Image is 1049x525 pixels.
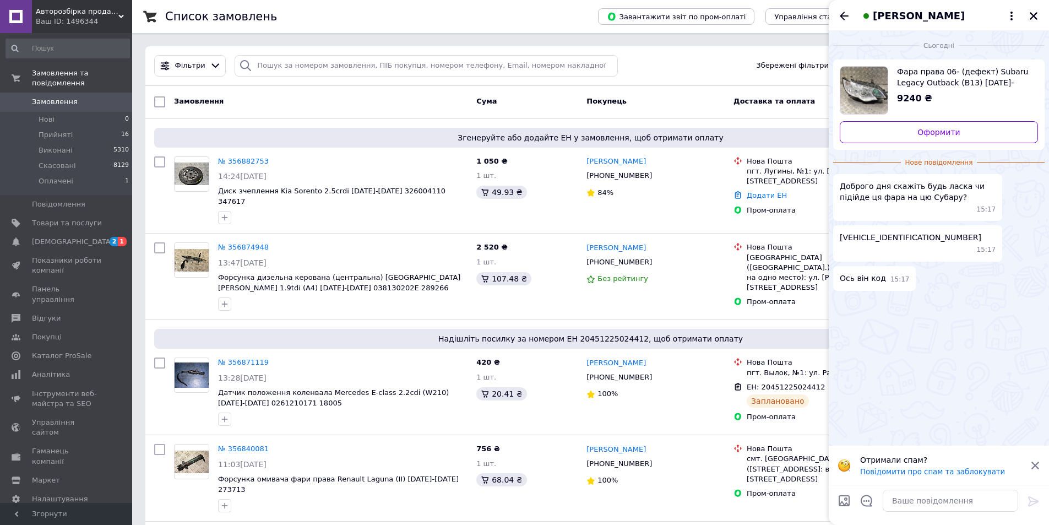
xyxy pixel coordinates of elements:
div: 20.41 ₴ [476,387,526,400]
span: Скасовані [39,161,76,171]
div: Пром-оплата [747,489,901,499]
div: [PHONE_NUMBER] [584,370,654,385]
div: Пром-оплата [747,412,901,422]
span: Нове повідомлення [901,158,977,167]
div: Ваш ID: 1496344 [36,17,132,26]
span: 13:47[DATE] [218,258,267,267]
div: смт. [GEOGRAPHIC_DATA] ([STREET_ADDRESS]: вул. [STREET_ADDRESS] [747,454,901,484]
a: [PERSON_NAME] [586,156,646,167]
span: 5310 [113,145,129,155]
span: Фара права 06- (дефект) Subaru Legacy Outback (B13) [DATE]-[DATE] 316011 [897,66,1029,88]
span: Управління сайтом [32,418,102,437]
span: Замовлення та повідомлення [32,68,132,88]
div: Заплановано [747,394,809,408]
span: Аналітика [32,370,70,380]
span: 15:17 12.08.2025 [977,245,996,255]
span: Покупець [586,97,627,105]
div: Пром-оплата [747,297,901,307]
input: Пошук [6,39,130,58]
button: Управління статусами [765,8,867,25]
span: 9240 ₴ [897,93,932,104]
span: Управління статусами [774,13,858,21]
span: Каталог ProSale [32,351,91,361]
div: пгт. Вылок, №1: ул. Раковцы,132 [747,368,901,378]
div: 12.08.2025 [833,40,1045,51]
a: № 356871119 [218,358,269,366]
span: Доброго дня скажіть будь ласка чи підійде ця фара на цю Субару? [840,181,996,203]
span: Ось він код [840,273,886,284]
span: Надішліть посилку за номером ЕН 20451225024412, щоб отримати оплату [159,333,1023,344]
span: Товари та послуги [32,218,102,228]
img: Фото товару [175,249,209,272]
span: Маркет [32,475,60,485]
span: Завантажити звіт по пром-оплаті [607,12,746,21]
button: [PERSON_NAME] [860,9,1018,23]
span: 14:24[DATE] [218,172,267,181]
span: Виконані [39,145,73,155]
span: Інструменти веб-майстра та SEO [32,389,102,409]
a: Додати ЕН [747,191,787,199]
span: 1 шт. [476,258,496,266]
a: № 356874948 [218,243,269,251]
span: [PERSON_NAME] [873,9,965,23]
span: [DEMOGRAPHIC_DATA] [32,237,113,247]
span: Авторозбірка продаж б/у автозапчастин [36,7,118,17]
span: Прийняті [39,130,73,140]
span: Cума [476,97,497,105]
div: Нова Пошта [747,358,901,367]
span: Збережені фільтри: [756,61,831,71]
div: [PHONE_NUMBER] [584,457,654,471]
a: № 356840081 [218,445,269,453]
span: 1 [118,237,127,246]
span: Покупці [32,332,62,342]
span: Сьогодні [919,41,959,51]
span: 11:03[DATE] [218,460,267,469]
span: Гаманець компанії [32,446,102,466]
a: [PERSON_NAME] [586,243,646,253]
span: 2 [110,237,118,246]
img: 5331563816_w640_h640_fara-pravaya-06-.jpg [840,67,888,114]
span: Повідомлення [32,199,85,209]
button: Завантажити звіт по пром-оплаті [598,8,754,25]
span: Доставка та оплата [733,97,815,105]
div: Нова Пошта [747,242,901,252]
a: [PERSON_NAME] [586,358,646,369]
span: Панель управління [32,284,102,304]
span: Відгуки [32,313,61,323]
span: ЕН: 20451225024412 [747,383,825,391]
span: Налаштування [32,494,88,504]
span: 2 520 ₴ [476,243,507,251]
span: 0 [125,115,129,125]
div: 68.04 ₴ [476,473,526,486]
button: Повідомити про спам та заблокувати [860,468,1005,476]
span: 100% [597,389,618,398]
a: Форсунка дизельна керована (центральна) [GEOGRAPHIC_DATA][PERSON_NAME] 1.9tdi (A4) [DATE]-[DATE] ... [218,273,460,292]
a: Оформити [840,121,1038,143]
span: Згенеруйте або додайте ЕН у замовлення, щоб отримати оплату [159,132,1023,143]
span: 1 шт. [476,459,496,468]
a: Фото товару [174,444,209,479]
div: Нова Пошта [747,156,901,166]
span: 84% [597,188,613,197]
span: 16 [121,130,129,140]
div: Пром-оплата [747,205,901,215]
img: Фото товару [175,451,209,473]
span: 1 шт. [476,171,496,180]
img: Фото товару [175,163,209,185]
button: Назад [838,9,851,23]
span: 8129 [113,161,129,171]
a: Форсунка омивача фари права Renault Laguna (II) [DATE]-[DATE] 273713 [218,475,459,494]
button: Закрити [1027,9,1040,23]
img: :face_with_monocle: [838,459,851,472]
span: 1 050 ₴ [476,157,507,165]
img: Фото товару [175,362,209,388]
button: Відкрити шаблони відповідей [860,494,874,508]
a: [PERSON_NAME] [586,445,646,455]
p: Отримали спам? [860,454,1024,466]
span: Диск зчеплення Kia Sorento 2.5crdi [DATE]-[DATE] 326004110 347617 [218,187,445,205]
span: 1 [125,176,129,186]
span: [VEHICLE_IDENTIFICATION_NUMBER] [840,232,981,243]
div: Нова Пошта [747,444,901,454]
span: Оплачені [39,176,73,186]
